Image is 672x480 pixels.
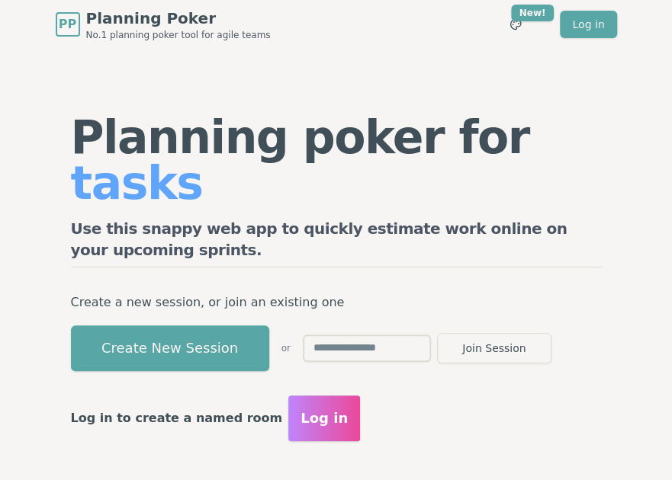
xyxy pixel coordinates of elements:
[281,342,291,354] span: or
[86,8,271,29] span: Planning Poker
[502,11,529,38] button: New!
[71,218,602,267] h2: Use this snappy web app to quickly estimate work online on your upcoming sprints.
[86,29,271,41] span: No.1 planning poker tool for agile teams
[437,333,551,363] button: Join Session
[71,408,283,429] p: Log in to create a named room
[71,292,602,313] p: Create a new session, or join an existing one
[59,15,76,34] span: PP
[56,8,271,41] a: PPPlanning PokerNo.1 planning poker tool for agile teams
[288,395,360,441] button: Log in
[71,325,269,371] button: Create New Session
[71,114,602,206] h1: Planning poker for
[71,156,203,210] span: tasks
[511,5,555,21] div: New!
[560,11,616,38] a: Log in
[301,408,348,429] span: Log in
